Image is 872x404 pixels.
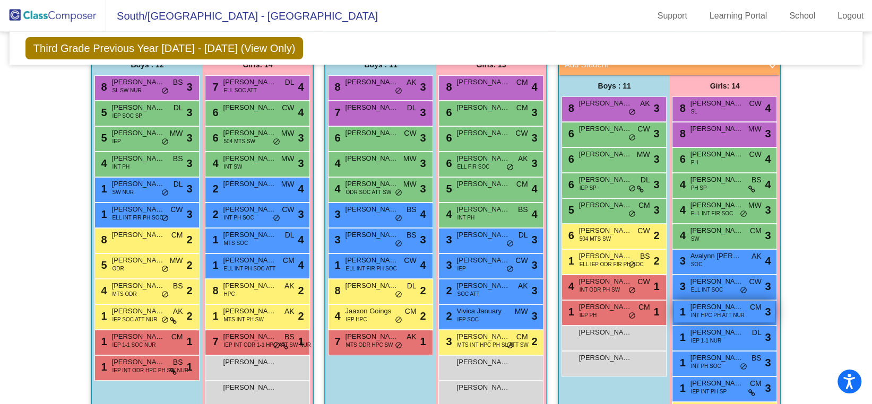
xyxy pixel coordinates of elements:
span: 3 [531,104,537,120]
span: 3 [298,130,304,146]
span: [PERSON_NAME] [111,230,165,240]
span: do_not_disturb_alt [739,286,747,295]
span: do_not_disturb_alt [161,265,168,274]
span: PH [690,159,698,166]
span: 3 [420,130,426,146]
span: 3 [653,100,659,116]
span: 8 [443,81,452,93]
span: 1 [98,310,107,322]
span: [PERSON_NAME] [579,302,632,312]
span: South/[GEOGRAPHIC_DATA] - [GEOGRAPHIC_DATA] [106,7,378,24]
span: ELL SOC ATT [223,86,256,94]
span: BS [173,77,183,88]
span: do_not_disturb_alt [394,189,402,197]
span: INT SW [223,163,242,171]
span: 5 [98,132,107,144]
span: [PERSON_NAME] [579,124,632,134]
span: 3 [531,130,537,146]
span: [PERSON_NAME] [345,77,398,87]
span: CW [170,204,183,215]
span: INT PH [112,163,129,171]
span: do_not_disturb_alt [628,312,635,320]
span: 3 [765,278,771,294]
span: AK [173,306,183,317]
span: 2 [298,308,304,324]
span: 3 [298,206,304,222]
span: do_not_disturb_alt [161,214,168,223]
span: ODR [112,265,124,273]
span: do_not_disturb_alt [394,214,402,223]
span: 8 [98,81,107,93]
span: MW [403,179,417,190]
span: 4 [298,232,304,248]
span: 2 [210,183,218,195]
span: [PERSON_NAME] [111,102,165,113]
span: 4 [677,204,685,216]
span: do_not_disturb_alt [394,240,402,248]
span: [PERSON_NAME] [690,302,743,312]
span: [PERSON_NAME] De La [PERSON_NAME] [690,200,743,210]
div: Boys : 11 [559,75,669,96]
span: 3 [653,177,659,192]
span: 4 [298,181,304,197]
span: BS [407,230,417,241]
span: ELL INT SOC [690,286,723,294]
a: School [781,7,824,24]
span: MTS ODR [112,290,136,298]
span: 2 [653,227,659,243]
span: do_not_disturb_alt [394,87,402,95]
span: CM [750,302,762,313]
span: 4 [98,157,107,169]
span: CW [749,149,761,160]
span: do_not_disturb_alt [739,210,747,218]
span: 4 [765,100,771,116]
span: [PERSON_NAME] [223,102,276,113]
span: BS [640,251,650,262]
span: 8 [677,102,685,114]
span: 6 [210,132,218,144]
span: 3 [186,181,192,197]
span: 6 [332,132,340,144]
span: 1 [677,306,685,318]
span: [PERSON_NAME] [345,280,398,291]
span: [PERSON_NAME] [345,179,398,189]
span: AK [407,77,417,88]
span: 4 [531,79,537,95]
span: [PERSON_NAME] [690,124,743,134]
span: CW [515,128,528,139]
span: 4 [443,208,452,220]
span: ODR SOC ATT SW [346,188,391,196]
span: IEP [112,137,120,145]
span: [PERSON_NAME] [579,200,632,210]
span: [PERSON_NAME] [456,128,510,138]
span: 4 [765,177,771,192]
span: [PERSON_NAME] [223,128,276,138]
span: 3 [186,206,192,222]
span: INT HPC PH ATT NUR [690,311,744,319]
span: ELL INT PH SOC ATT [223,265,275,273]
span: 5 [98,107,107,118]
div: Girls: 14 [669,75,780,96]
span: 1 [210,310,218,322]
span: 3 [677,255,685,267]
span: CM [283,255,295,266]
span: 1 [98,183,107,195]
span: [PERSON_NAME] [223,255,276,266]
span: [PERSON_NAME] [PERSON_NAME] [345,102,398,113]
span: AK [752,251,762,262]
span: 4 [765,151,771,167]
span: [PERSON_NAME] [690,98,743,109]
span: do_not_disturb_alt [506,265,513,274]
span: [PERSON_NAME] [456,153,510,164]
span: do_not_disturb_alt [628,134,635,142]
span: AK [518,280,528,292]
span: [PERSON_NAME] [690,149,743,160]
span: [PERSON_NAME] [579,174,632,185]
span: 4 [332,157,340,169]
span: 3 [531,308,537,324]
span: 4 [298,257,304,273]
span: 3 [443,259,452,271]
span: Vivica January [456,306,510,317]
span: 8 [332,285,340,296]
span: 6 [565,179,574,190]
